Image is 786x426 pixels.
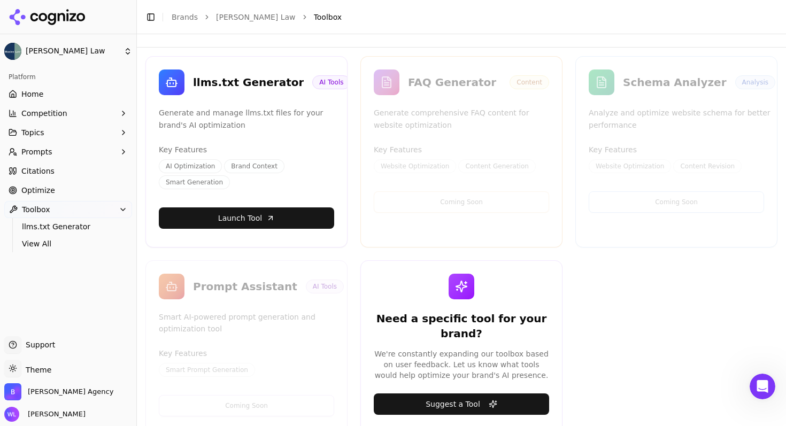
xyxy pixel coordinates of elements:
[17,224,167,277] div: Hey [PERSON_NAME], thanks for reaching out here. Closing this one out since we have another threa...
[26,168,87,177] b: A few minutes
[159,144,334,155] h4: Key Features
[21,166,55,176] span: Citations
[21,146,52,157] span: Prompts
[4,407,86,422] button: Open user button
[4,86,132,103] a: Home
[56,195,67,206] img: Profile image for Alp
[28,387,113,397] span: Bob Agency
[4,124,132,141] button: Topics
[22,238,115,249] span: View All
[589,144,764,155] h4: Key Features
[314,12,342,22] span: Toolbox
[374,311,549,341] div: Need a specific tool for your brand?
[22,204,50,215] span: Toolbox
[4,162,132,180] a: Citations
[4,407,19,422] img: Wendy Lindars
[4,383,113,400] button: Open organization switcher
[589,107,775,131] div: Analyze and optimize website schema for better performance
[172,13,198,21] a: Brands
[224,159,284,173] span: Brand Context
[52,13,133,24] p: The team can also help
[408,75,501,90] div: FAQ Generator
[47,68,197,89] div: We would like to update our current plan to an Enterprise level account.
[167,4,188,25] button: Home
[374,159,456,173] span: Website Optimization
[159,363,255,377] span: Smart Prompt Generation
[51,328,59,337] button: Upload attachment
[159,311,344,336] div: Smart AI-powered prompt generation and optimization tool
[510,75,549,89] span: Content
[172,12,756,22] nav: breadcrumb
[750,374,775,399] iframe: Intercom live chat
[312,75,350,89] span: AI Tools
[70,197,82,204] b: Alp
[18,236,119,251] a: View All
[9,306,205,324] textarea: Message…
[183,324,201,341] button: Send a message…
[188,4,207,24] div: Close
[4,182,132,199] a: Optimize
[9,61,205,104] div: Wendy says…
[306,280,344,293] span: AI Tools
[30,6,48,23] img: Profile image for Cognie
[4,201,132,218] button: Toolbox
[374,393,549,415] button: Suggest a Tool
[9,218,175,283] div: Hey [PERSON_NAME], thanks for reaching out here. Closing this one out since we have another threa...
[9,104,175,185] div: You’ll get replies here and in your email:✉️[PERSON_NAME][EMAIL_ADDRESS][DOMAIN_NAME]Our usual re...
[21,89,43,99] span: Home
[4,105,132,122] button: Competition
[21,108,67,119] span: Competition
[17,158,167,179] div: Our usual reply time 🕒
[22,221,115,232] span: llms.txt Generator
[159,107,350,131] div: Generate and manage llms.txt files for your brand's AI optimization
[26,47,119,56] span: [PERSON_NAME] Law
[374,107,549,131] div: Generate comprehensive FAQ content for website optimization
[7,4,27,25] button: go back
[4,68,132,86] div: Platform
[4,383,21,400] img: Bob Agency
[374,348,549,381] div: We're constantly expanding our toolbox based on user feedback. Let us know what tools would help ...
[159,159,222,173] span: AI Optimization
[193,279,297,294] div: Prompt Assistant
[17,131,163,151] b: [PERSON_NAME][EMAIL_ADDRESS][DOMAIN_NAME]
[589,159,671,173] span: Website Optimization
[193,75,304,90] div: llms.txt Generator
[458,159,535,173] span: Content Generation
[21,339,55,350] span: Support
[9,218,205,307] div: Alp says…
[623,75,727,90] div: Schema Analyzer
[4,143,132,160] button: Prompts
[52,5,81,13] h1: Cognie
[21,127,44,138] span: Topics
[17,328,25,337] button: Emoji picker
[216,12,296,22] a: [PERSON_NAME] Law
[735,75,775,89] span: Analysis
[9,104,205,193] div: Cognie says…
[159,175,230,189] span: Smart Generation
[70,196,158,205] div: joined the conversation
[21,366,51,374] span: Theme
[38,61,205,95] div: We would like to update our current plan to an Enterprise level account.
[9,193,205,218] div: Alp says…
[17,110,167,152] div: You’ll get replies here and in your email: ✉️
[159,348,334,359] h4: Key Features
[34,328,42,337] button: Gif picker
[18,219,119,234] a: llms.txt Generator
[68,328,76,337] button: Start recording
[159,207,334,229] a: Launch Tool
[4,43,21,60] img: Munley Law
[24,409,86,419] span: [PERSON_NAME]
[673,159,742,173] span: Content Revision
[21,185,55,196] span: Optimize
[374,144,549,155] h4: Key Features
[17,285,60,292] div: Alp • 4m ago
